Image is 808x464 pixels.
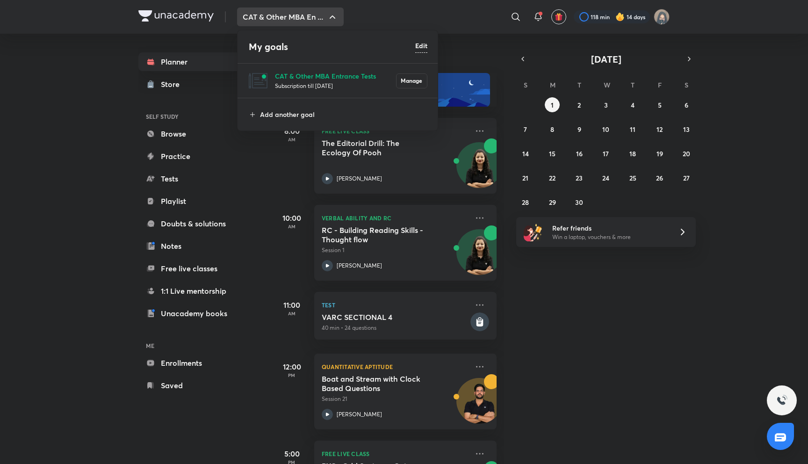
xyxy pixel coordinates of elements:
p: Add another goal [260,109,427,119]
h4: My goals [249,40,415,54]
img: CAT & Other MBA Entrance Tests [249,72,267,90]
p: Subscription till [DATE] [275,81,396,90]
h6: Edit [415,41,427,51]
button: Manage [396,73,427,88]
p: CAT & Other MBA Entrance Tests [275,71,396,81]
